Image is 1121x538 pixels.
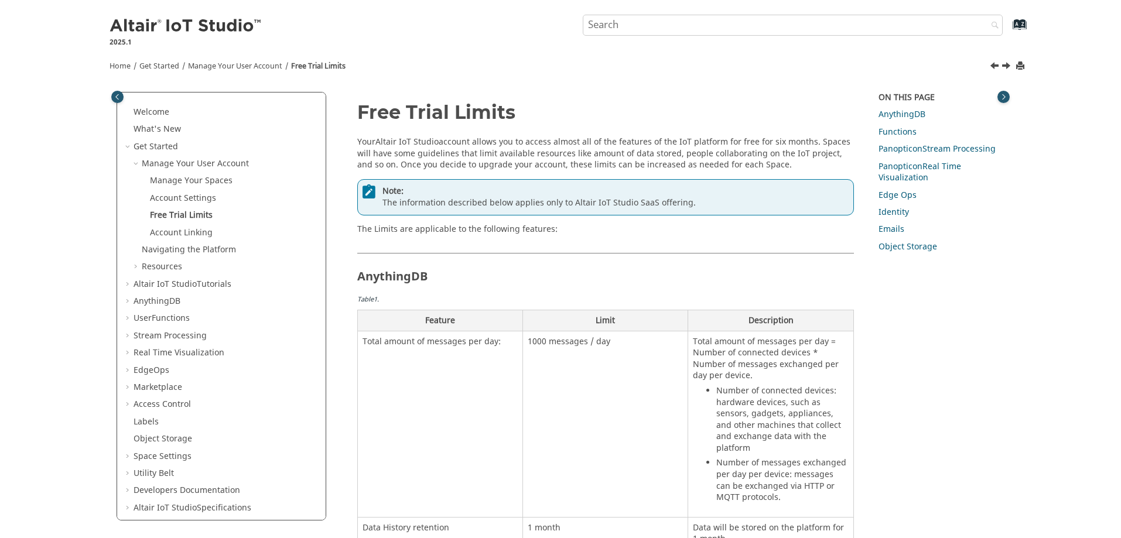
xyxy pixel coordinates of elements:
[134,330,207,342] a: Stream Processing
[358,310,523,331] th: Feature
[124,451,134,462] span: Expand Space Settings
[134,433,192,445] a: Object Storage
[124,107,319,531] ul: Table of Contents
[134,502,197,514] span: Altair IoT Studio
[879,126,917,138] a: Functions
[134,106,169,118] a: Welcome
[124,330,134,342] span: Expand Stream Processing
[134,519,197,531] a: Contact Support
[357,294,379,304] span: Table
[523,310,688,331] th: Limit
[134,312,190,324] a: UserFunctions
[124,347,134,359] span: Expand Real Time Visualization
[879,108,925,121] a: AnythingDB
[976,15,1009,37] button: Search
[716,457,849,506] li: Number of messages exchanged per day per device: messages can be exchanged via HTTP or MQTT proto...
[134,347,224,359] a: Real Time Visualization
[688,331,853,518] td: Total amount of messages per day = Number of connected devices * Number of messages exchanged per...
[124,141,134,153] span: Collapse Get Started
[879,160,922,173] span: Panopticon
[991,60,1000,74] a: Previous topic: Account Settings
[132,261,142,273] span: Expand Resources
[111,91,124,103] button: Toggle publishing table of content
[357,224,854,235] p: The Limits are applicable to the following features:
[716,385,849,458] li: Number of connected devices: hardware devices, such as sensors, gadgets, appliances, and other ma...
[142,244,236,256] a: Navigating the Platform
[152,312,190,324] span: Functions
[688,310,853,331] th: Description
[150,209,213,221] a: Free Trial Limits
[879,241,937,253] a: Object Storage
[879,143,996,155] a: PanopticonStream Processing
[134,123,181,135] a: What's New
[879,143,922,155] span: Panopticon
[110,61,131,71] a: Home
[357,253,854,289] h2: AnythingDB
[134,398,191,410] a: Access Control
[1003,60,1012,74] a: Next topic: Account Linking
[377,294,379,304] span: .
[92,50,1029,77] nav: Tools
[357,179,854,215] div: The information described below applies only to Altair IoT Studio SaaS offering.
[357,136,854,215] div: Your account allows you to access almost all of the features of the IoT platform for free for six...
[357,102,854,122] h1: Free Trial Limits
[134,278,231,290] a: Altair IoT StudioTutorials
[997,91,1010,103] button: Toggle topic table of content
[142,157,249,170] a: Manage Your User Account
[382,186,849,197] span: Note:
[124,502,134,514] span: Expand Altair IoT StudioSpecifications
[994,24,1020,36] a: Go to index terms page
[134,502,251,514] a: Altair IoT StudioSpecifications
[124,399,134,410] span: Expand Access Control
[139,61,179,71] a: Get Started
[583,15,1003,36] input: Search query
[134,364,169,376] a: EdgeOps
[134,450,192,462] a: Space Settings
[134,416,159,428] a: Labels
[188,61,282,71] a: Manage Your User Account
[124,313,134,324] span: Expand UserFunctions
[358,331,523,518] td: Total amount of messages per day:
[124,485,134,496] span: Expand Developers Documentation
[879,206,909,218] a: Identity
[142,261,182,273] a: Resources
[134,484,240,496] a: Developers Documentation
[110,37,263,47] p: 2025.1
[134,467,174,479] a: Utility Belt
[110,17,263,36] img: Altair IoT Studio
[134,278,197,290] span: Altair IoT Studio
[879,92,1004,104] div: On this page
[124,468,134,479] span: Expand Utility Belt
[124,279,134,290] span: Expand Altair IoT StudioTutorials
[1017,59,1026,74] button: Print this page
[879,160,961,184] a: PanopticonReal Time Visualization
[879,189,917,201] a: Edge Ops
[134,295,180,307] a: AnythingDB
[150,227,213,239] a: Account Linking
[879,223,904,235] a: Emails
[375,136,439,148] span: Altair IoT Studio
[291,61,346,71] a: Free Trial Limits
[124,382,134,393] span: Expand Marketplace
[132,158,142,170] span: Collapse Manage Your User Account
[523,331,688,518] td: 1000 messages / day
[134,141,178,153] a: Get Started
[124,365,134,376] span: Expand EdgeOps
[134,381,182,393] a: Marketplace
[150,192,216,204] a: Account Settings
[124,296,134,307] span: Expand AnythingDB
[150,174,233,187] a: Manage Your Spaces
[374,294,377,304] span: 1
